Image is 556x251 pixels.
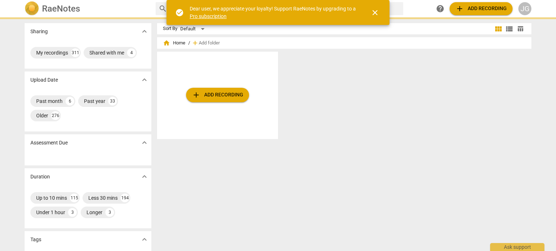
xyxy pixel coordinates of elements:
[36,98,63,105] div: Past month
[140,172,149,181] span: expand_more
[455,4,464,13] span: add
[30,28,48,35] p: Sharing
[455,4,507,13] span: Add recording
[139,171,150,182] button: Show more
[192,91,243,99] span: Add recording
[490,243,544,251] div: Ask support
[518,2,531,15] button: JG
[36,209,65,216] div: Under 1 hour
[140,235,149,244] span: expand_more
[188,40,190,46] span: /
[163,39,185,47] span: Home
[190,5,358,20] div: Dear user, we appreciate your loyalty! Support RaeNotes by upgrading to a
[515,23,526,34] button: Table view
[68,208,77,217] div: 3
[30,139,68,147] p: Assessment Due
[89,49,124,56] div: Shared with me
[494,25,503,33] span: view_module
[25,1,39,16] img: Logo
[505,25,514,33] span: view_list
[88,194,118,202] div: Less 30 mins
[127,48,136,57] div: 4
[30,76,58,84] p: Upload Date
[436,4,445,13] span: help
[30,236,41,243] p: Tags
[191,39,199,47] span: add
[140,27,149,36] span: expand_more
[139,26,150,37] button: Show more
[180,23,207,35] div: Default
[121,194,129,202] div: 194
[42,4,80,14] h2: RaeNotes
[450,2,513,15] button: Upload
[163,39,170,47] span: home
[434,2,447,15] a: Help
[70,194,79,202] div: 115
[36,112,48,119] div: Older
[36,49,68,56] div: My recordings
[186,88,249,102] button: Upload
[66,97,74,105] div: 6
[71,48,80,57] div: 311
[108,97,117,105] div: 33
[493,23,504,34] button: Tile view
[30,173,50,181] p: Duration
[517,25,524,32] span: table_chart
[192,91,201,99] span: add
[159,4,167,13] span: search
[175,8,184,17] span: check_circle
[139,234,150,245] button: Show more
[163,26,177,31] div: Sort By
[51,111,60,120] div: 276
[371,8,379,17] span: close
[87,209,102,216] div: Longer
[366,4,384,21] button: Close
[140,138,149,147] span: expand_more
[140,75,149,84] span: expand_more
[190,13,227,19] a: Pro subscription
[25,1,150,16] a: LogoRaeNotes
[36,194,67,202] div: Up to 10 mins
[105,208,114,217] div: 3
[84,98,105,105] div: Past year
[139,74,150,85] button: Show more
[139,137,150,148] button: Show more
[199,40,220,46] span: Add folder
[504,23,515,34] button: List view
